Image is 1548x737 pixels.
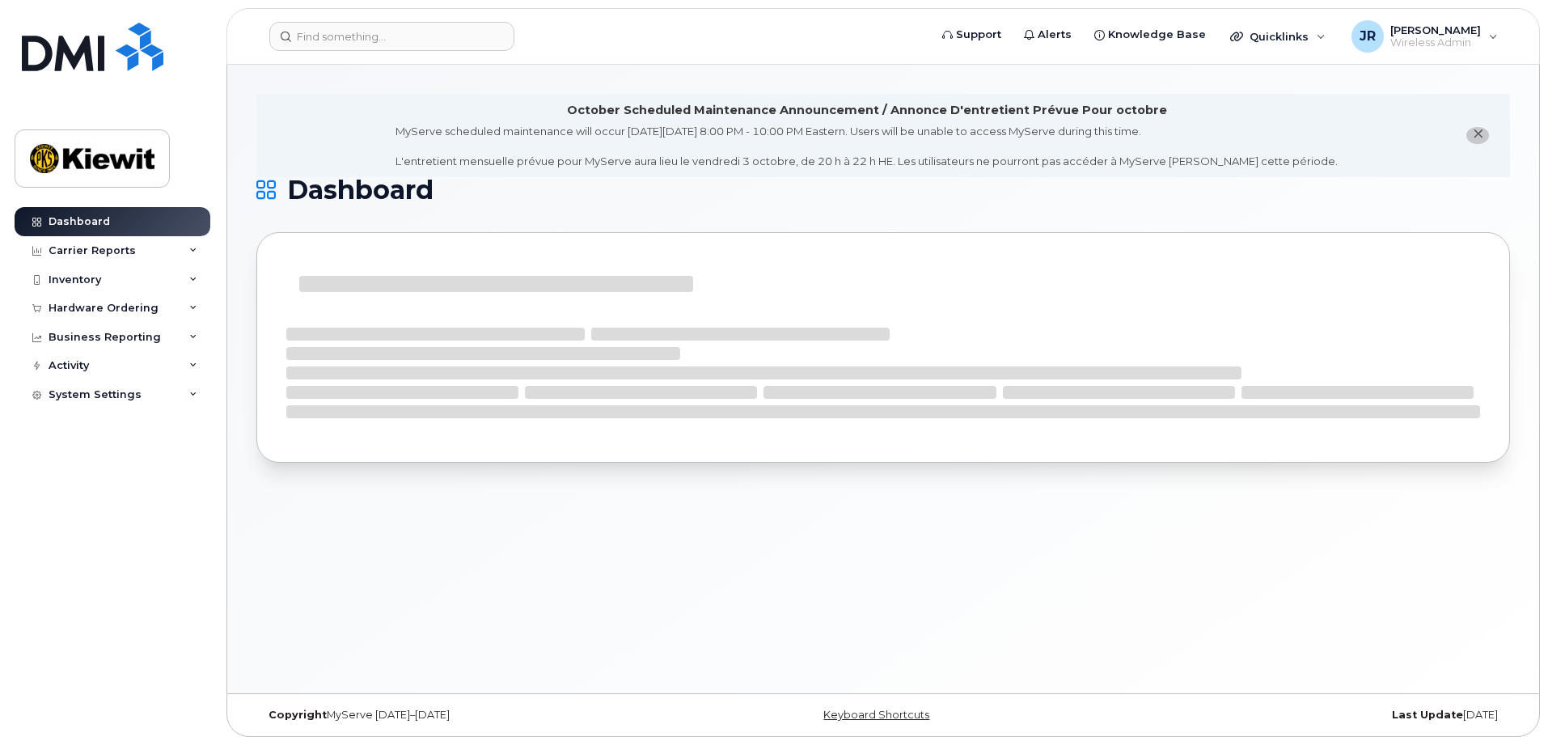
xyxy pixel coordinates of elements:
strong: Last Update [1392,709,1463,721]
div: October Scheduled Maintenance Announcement / Annonce D'entretient Prévue Pour octobre [567,102,1167,119]
a: Keyboard Shortcuts [823,709,929,721]
div: MyServe scheduled maintenance will occur [DATE][DATE] 8:00 PM - 10:00 PM Eastern. Users will be u... [395,124,1338,169]
div: MyServe [DATE]–[DATE] [256,709,675,722]
span: Dashboard [287,178,434,202]
strong: Copyright [269,709,327,721]
div: [DATE] [1092,709,1510,722]
button: close notification [1466,127,1489,144]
